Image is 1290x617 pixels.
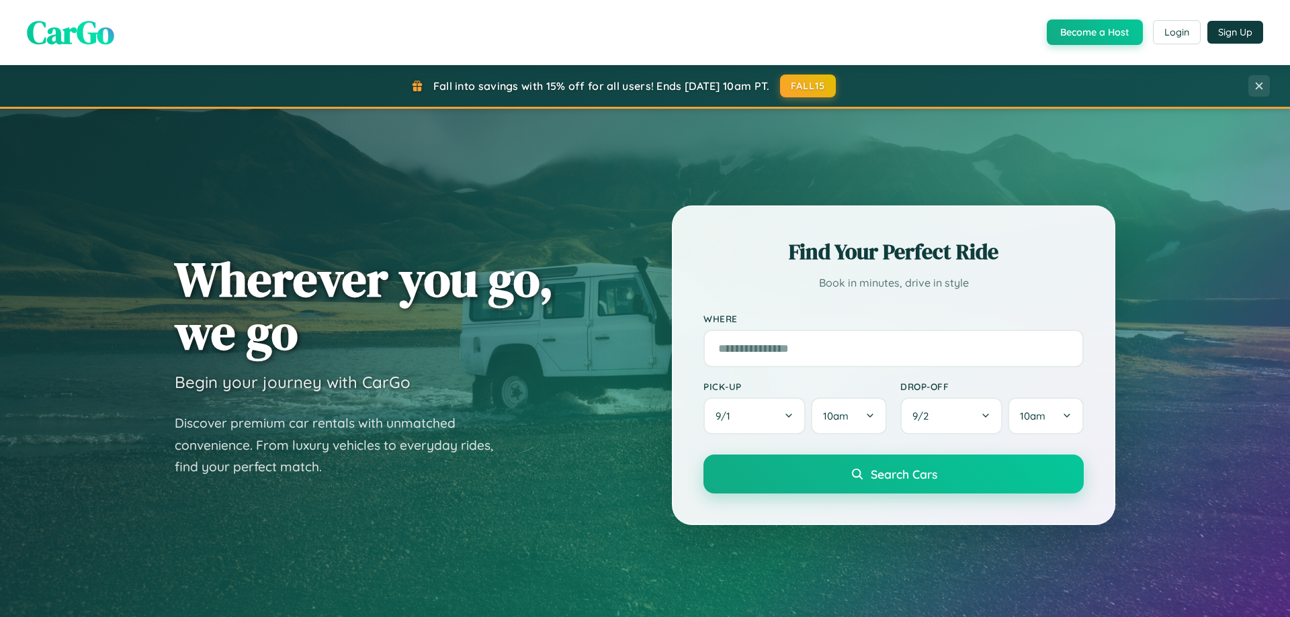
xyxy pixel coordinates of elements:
[27,10,114,54] span: CarGo
[703,273,1084,293] p: Book in minutes, drive in style
[703,237,1084,267] h2: Find Your Perfect Ride
[1020,410,1045,422] span: 10am
[1153,20,1201,44] button: Login
[175,412,511,478] p: Discover premium car rentals with unmatched convenience. From luxury vehicles to everyday rides, ...
[433,79,770,93] span: Fall into savings with 15% off for all users! Ends [DATE] 10am PT.
[716,410,737,422] span: 9 / 1
[703,381,887,392] label: Pick-up
[703,397,806,434] button: 9/1
[703,313,1084,324] label: Where
[175,252,554,359] h1: Wherever you go, we go
[871,467,937,481] span: Search Cars
[703,455,1084,493] button: Search Cars
[912,410,935,422] span: 9 / 2
[811,397,887,434] button: 10am
[780,75,836,97] button: FALL15
[1047,19,1143,45] button: Become a Host
[900,381,1084,392] label: Drop-off
[1207,21,1263,44] button: Sign Up
[175,372,411,392] h3: Begin your journey with CarGo
[823,410,849,422] span: 10am
[1008,397,1084,434] button: 10am
[900,397,1002,434] button: 9/2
